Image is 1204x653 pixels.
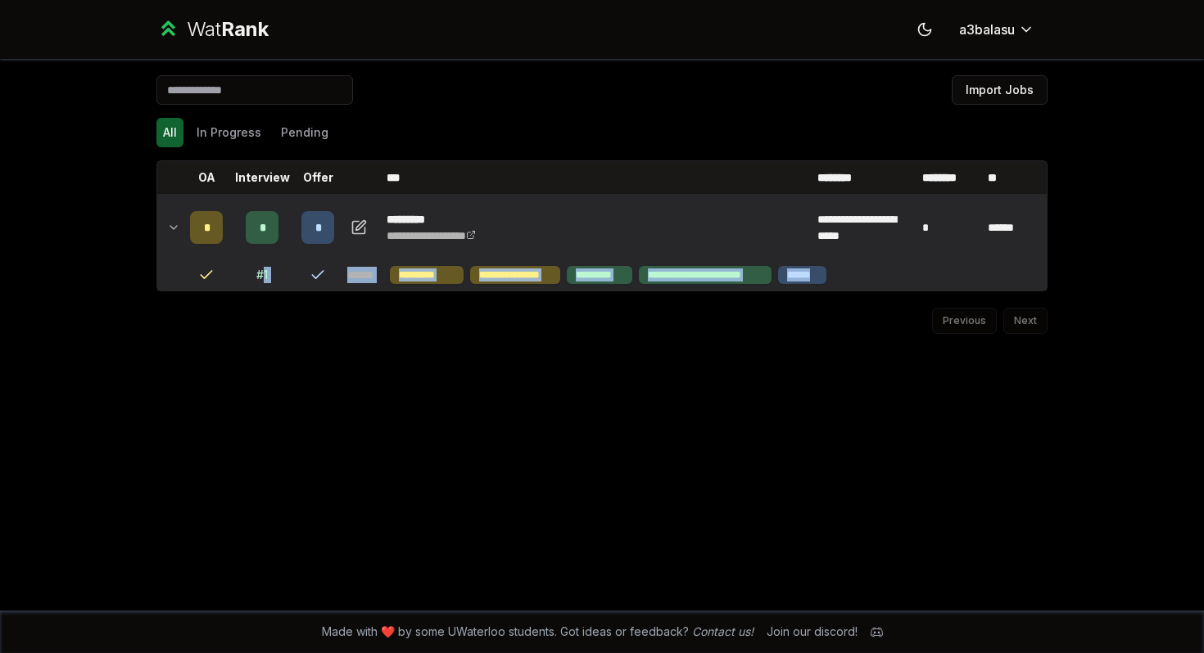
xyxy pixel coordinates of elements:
[221,17,269,41] span: Rank
[767,624,858,640] div: Join our discord!
[692,624,754,638] a: Contact us!
[198,169,215,186] p: OA
[946,15,1048,44] button: a3balasu
[322,624,754,640] span: Made with ❤️ by some UWaterloo students. Got ideas or feedback?
[256,267,268,283] div: # 1
[156,16,269,43] a: WatRank
[190,118,268,147] button: In Progress
[303,169,333,186] p: Offer
[959,20,1015,39] span: a3balasu
[952,75,1048,105] button: Import Jobs
[187,16,269,43] div: Wat
[274,118,335,147] button: Pending
[235,169,290,186] p: Interview
[156,118,183,147] button: All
